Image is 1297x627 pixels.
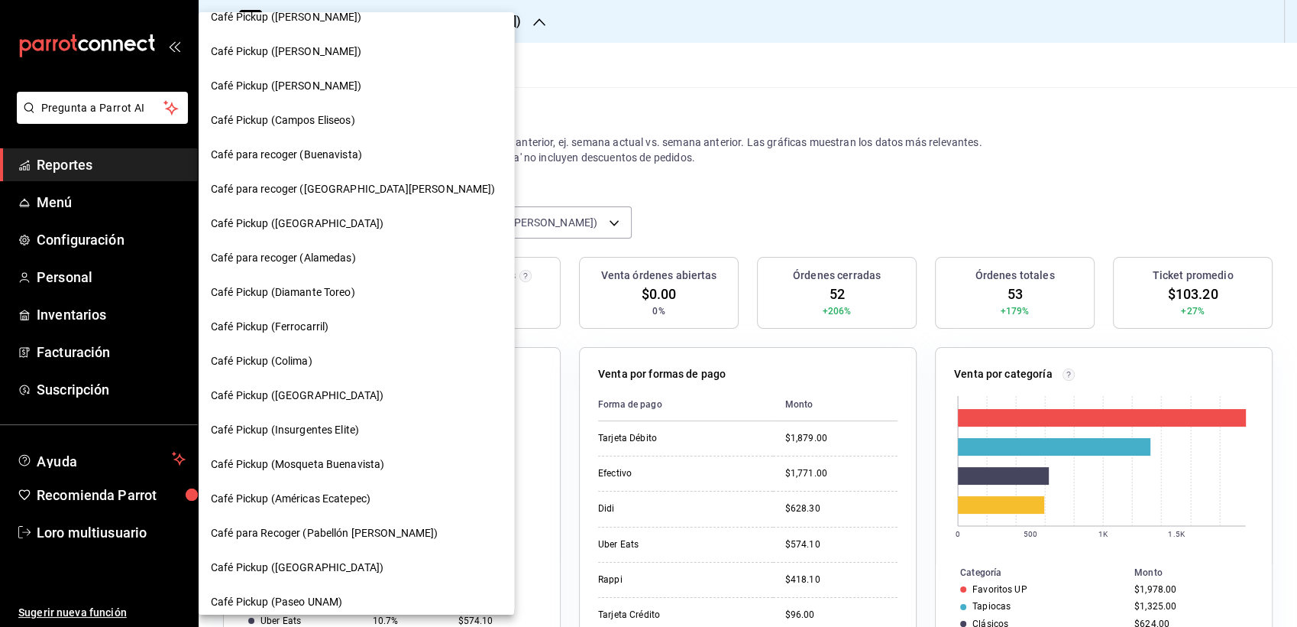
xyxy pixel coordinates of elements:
[199,275,514,310] div: Café Pickup (Diamante Toreo)
[199,551,514,585] div: Café Pickup ([GEOGRAPHIC_DATA])
[199,69,514,103] div: Café Pickup ([PERSON_NAME])
[211,78,362,94] span: Café Pickup ([PERSON_NAME])
[211,147,362,163] span: Café para recoger (Buenavista)
[211,353,312,369] span: Café Pickup (Colima)
[211,284,355,301] span: Café Pickup (Diamante Toreo)
[199,206,514,241] div: Café Pickup ([GEOGRAPHIC_DATA])
[199,241,514,275] div: Café para recoger (Alamedas)
[211,181,496,197] span: Café para recoger ([GEOGRAPHIC_DATA][PERSON_NAME])
[199,103,514,138] div: Café Pickup (Campos Eliseos)
[211,250,356,266] span: Café para recoger (Alamedas)
[211,422,359,438] span: Café Pickup (Insurgentes Elite)
[211,44,362,60] span: Café Pickup ([PERSON_NAME])
[211,525,438,541] span: Café para Recoger (Pabellón [PERSON_NAME])
[211,594,342,610] span: Café Pickup (Paseo UNAM)
[211,388,383,404] span: Café Pickup ([GEOGRAPHIC_DATA])
[211,491,370,507] span: Café Pickup (Américas Ecatepec)
[211,9,362,25] span: Café Pickup ([PERSON_NAME])
[199,344,514,378] div: Café Pickup (Colima)
[211,560,383,576] span: Café Pickup ([GEOGRAPHIC_DATA])
[199,413,514,447] div: Café Pickup (Insurgentes Elite)
[199,378,514,413] div: Café Pickup ([GEOGRAPHIC_DATA])
[199,138,514,172] div: Café para recoger (Buenavista)
[211,216,383,232] span: Café Pickup ([GEOGRAPHIC_DATA])
[211,319,328,335] span: Café Pickup (Ferrocarril)
[199,482,514,516] div: Café Pickup (Américas Ecatepec)
[199,516,514,551] div: Café para Recoger (Pabellón [PERSON_NAME])
[199,447,514,482] div: Café Pickup (Mosqueta Buenavista)
[211,456,384,473] span: Café Pickup (Mosqueta Buenavista)
[211,112,355,128] span: Café Pickup (Campos Eliseos)
[199,310,514,344] div: Café Pickup (Ferrocarril)
[199,34,514,69] div: Café Pickup ([PERSON_NAME])
[199,172,514,206] div: Café para recoger ([GEOGRAPHIC_DATA][PERSON_NAME])
[199,585,514,619] div: Café Pickup (Paseo UNAM)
